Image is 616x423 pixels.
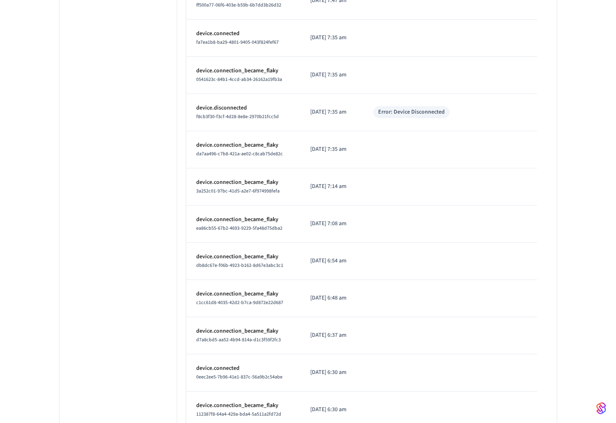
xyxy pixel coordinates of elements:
p: device.connection_became_flaky [196,215,291,224]
span: f8cb3f30-f3cf-4d28-8e8e-2970b21fcc5d [196,113,279,120]
p: device.connection_became_flaky [196,178,291,187]
span: ea86cb55-67b2-4693-9229-5fa48d75dba2 [196,225,282,232]
p: device.connection_became_flaky [196,253,291,261]
p: device.connected [196,29,291,38]
p: device.connection_became_flaky [196,141,291,150]
span: 3a252c01-97bc-41d5-a2e7-6f974998fefa [196,188,280,195]
p: [DATE] 7:14 am [310,182,354,191]
p: [DATE] 6:37 am [310,331,354,340]
p: device.connected [196,364,291,373]
p: [DATE] 6:30 am [310,368,354,377]
p: [DATE] 6:48 am [310,294,354,302]
span: 112387f8-64a4-429a-bda4-5a511a2fd72d [196,411,281,418]
p: device.connection_became_flaky [196,67,291,75]
span: 0541623c-84b1-4ccd-ab34-26162a19fb3a [196,76,282,83]
p: device.connection_became_flaky [196,290,291,298]
p: [DATE] 6:54 am [310,257,354,265]
p: device.connection_became_flaky [196,327,291,336]
p: [DATE] 7:35 am [310,145,354,154]
p: [DATE] 7:08 am [310,219,354,228]
p: device.disconnected [196,104,291,112]
p: [DATE] 7:35 am [310,34,354,42]
span: d7a8cbd5-aa52-4b94-814a-d1c3f59f2fc3 [196,336,281,343]
span: fa7ea1b8-ba29-4801-9405-043f824fef67 [196,39,279,46]
div: Error: Device Disconnected [378,108,445,116]
span: db8dc67e-f06b-4923-b162-8d67e3abc3c1 [196,262,283,269]
p: [DATE] 7:35 am [310,71,354,79]
p: [DATE] 6:30 am [310,405,354,414]
span: c1cc61d8-4035-42d2-b7ca-9d872e22d687 [196,299,283,306]
span: ff500a77-06f6-403e-b59b-6b7dd3b26d32 [196,2,281,9]
img: SeamLogoGradient.69752ec5.svg [596,402,606,415]
p: [DATE] 7:35 am [310,108,354,116]
span: 0eec2ee5-7b96-41e1-837c-56a9b2c54abe [196,374,282,380]
span: da7aa496-c7b8-421a-ae02-c8cab75de82c [196,150,283,157]
p: device.connection_became_flaky [196,401,291,410]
